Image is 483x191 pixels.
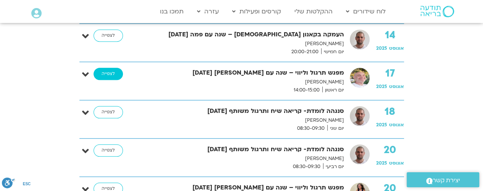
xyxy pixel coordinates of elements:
[94,29,123,42] a: לצפייה
[376,45,387,51] span: 2025
[144,78,344,86] p: [PERSON_NAME]
[144,106,344,116] strong: סנגהה לומדת- קריאה שיח ותרגול משותף [DATE]
[389,122,404,128] span: אוגוסט
[144,116,344,124] p: [PERSON_NAME]
[144,29,344,40] strong: העמקה בקאנון [DEMOGRAPHIC_DATA] – שנה עם פמה [DATE]
[376,29,404,41] strong: 14
[342,4,389,19] a: לוח שידורים
[144,155,344,163] p: [PERSON_NAME]
[376,106,404,118] strong: 18
[294,124,327,132] span: 08:30-09:30
[321,48,344,56] span: יום חמישי
[144,144,344,155] strong: סנגהה לומדת- קריאה שיח ותרגול משותף [DATE]
[94,144,123,157] a: לצפייה
[376,160,387,166] span: 2025
[291,86,322,94] span: 14:00-15:00
[144,68,344,78] strong: מפגש תרגול וליווי – שנה עם [PERSON_NAME] [DATE]
[291,4,336,19] a: ההקלטות שלי
[376,83,387,90] span: 2025
[94,106,123,118] a: לצפייה
[376,122,387,128] span: 2025
[389,83,404,90] span: אוגוסט
[389,160,404,166] span: אוגוסט
[193,4,223,19] a: עזרה
[376,144,404,156] strong: 20
[289,48,321,56] span: 20:00-21:00
[228,4,285,19] a: קורסים ופעילות
[322,86,344,94] span: יום ראשון
[433,175,460,186] span: יצירת קשר
[327,124,344,132] span: יום שני
[290,163,323,171] span: 08:30-09:30
[420,6,454,17] img: תודעה בריאה
[144,40,344,48] p: [PERSON_NAME]
[389,45,404,51] span: אוגוסט
[156,4,187,19] a: תמכו בנו
[407,172,479,187] a: יצירת קשר
[94,68,123,80] a: לצפייה
[376,68,404,79] strong: 17
[323,163,344,171] span: יום רביעי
